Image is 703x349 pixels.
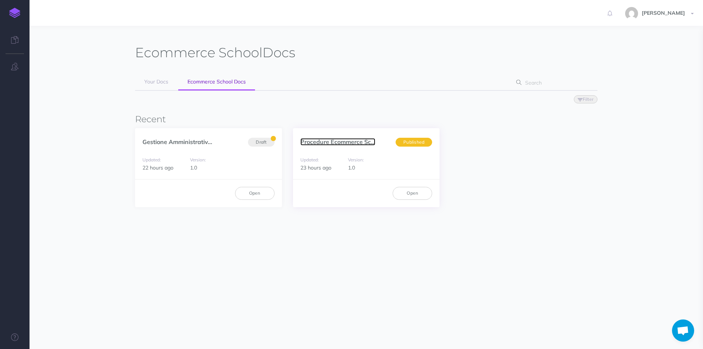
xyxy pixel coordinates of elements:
[348,164,355,171] span: 1.0
[190,164,197,171] span: 1.0
[300,138,375,146] a: Procedure Ecommerce Sc...
[135,44,295,61] h1: Docs
[574,95,597,103] button: Filter
[9,8,20,18] img: logo-mark.svg
[672,319,694,342] div: Aprire la chat
[393,187,432,199] a: Open
[135,74,178,90] a: Your Docs
[135,44,262,61] span: Ecommerce School
[235,187,275,199] a: Open
[144,78,168,85] span: Your Docs
[142,164,173,171] span: 22 hours ago
[135,114,597,124] h3: Recent
[142,157,161,162] small: Updated:
[638,10,689,16] span: [PERSON_NAME]
[523,76,586,89] input: Search
[300,157,319,162] small: Updated:
[625,7,638,20] img: 773ddf364f97774a49de44848d81cdba.jpg
[142,138,212,146] a: Gestione Amministrativ...
[178,74,255,90] a: Ecommerce School Docs
[300,164,331,171] span: 23 hours ago
[190,157,206,162] small: Version:
[187,78,246,85] span: Ecommerce School Docs
[348,157,364,162] small: Version:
